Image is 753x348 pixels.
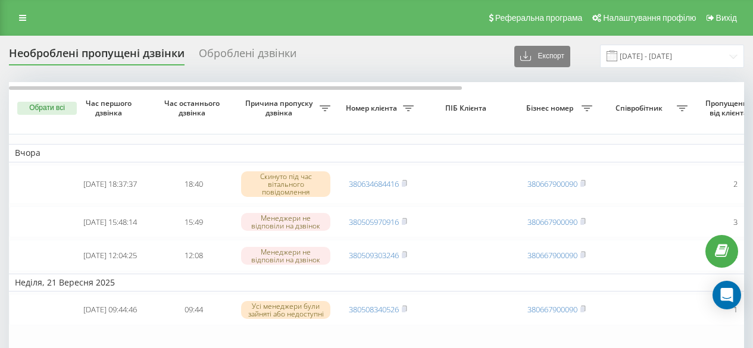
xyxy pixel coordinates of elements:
a: 380667900090 [527,217,577,227]
div: Менеджери не відповіли на дзвінок [241,213,330,231]
div: Менеджери не відповіли на дзвінок [241,247,330,265]
td: [DATE] 09:44:46 [68,294,152,325]
button: Обрати всі [17,102,77,115]
a: 380667900090 [527,250,577,261]
td: [DATE] 12:04:25 [68,240,152,271]
span: Номер клієнта [342,104,403,113]
td: 12:08 [152,240,235,271]
div: Open Intercom Messenger [713,281,741,309]
a: 380505970916 [349,217,399,227]
td: 18:40 [152,165,235,204]
td: 09:44 [152,294,235,325]
a: 380634684416 [349,178,399,189]
span: Бізнес номер [521,104,582,113]
div: Необроблені пропущені дзвінки [9,47,185,65]
span: Реферальна програма [495,13,583,23]
a: 380667900090 [527,304,577,315]
a: 380508340526 [349,304,399,315]
td: [DATE] 18:37:37 [68,165,152,204]
td: 15:49 [152,206,235,238]
span: Час останнього дзвінка [161,99,226,117]
a: 380667900090 [527,178,577,189]
div: Усі менеджери були зайняті або недоступні [241,301,330,319]
a: 380509303246 [349,250,399,261]
span: Час першого дзвінка [78,99,142,117]
span: Налаштування профілю [603,13,696,23]
span: Причина пропуску дзвінка [241,99,320,117]
div: Оброблені дзвінки [199,47,296,65]
button: Експорт [514,46,570,67]
span: Співробітник [604,104,677,113]
span: Вихід [716,13,737,23]
div: Скинуто під час вітального повідомлення [241,171,330,197]
span: ПІБ Клієнта [430,104,505,113]
td: [DATE] 15:48:14 [68,206,152,238]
